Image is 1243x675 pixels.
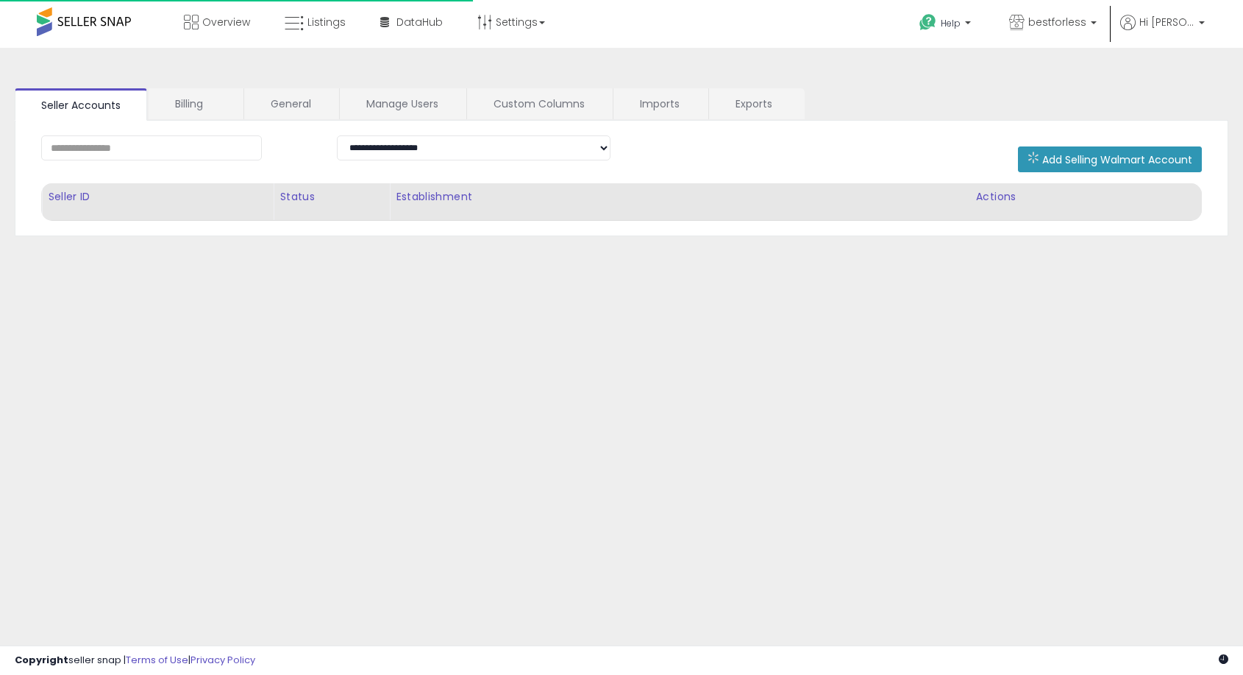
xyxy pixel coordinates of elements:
[1018,146,1202,172] button: Add Selling Walmart Account
[613,88,707,119] a: Imports
[908,2,986,48] a: Help
[126,653,188,667] a: Terms of Use
[279,189,383,205] div: Status
[976,189,1195,205] div: Actions
[190,653,255,667] a: Privacy Policy
[15,88,147,121] a: Seller Accounts
[396,189,964,205] div: Establishment
[340,88,465,119] a: Manage Users
[15,654,255,668] div: seller snap | |
[307,15,346,29] span: Listings
[202,15,250,29] span: Overview
[244,88,338,119] a: General
[149,88,242,119] a: Billing
[1028,15,1086,29] span: bestforless
[15,653,68,667] strong: Copyright
[48,189,267,205] div: Seller ID
[1139,15,1194,29] span: Hi [PERSON_NAME]
[919,13,937,32] i: Get Help
[396,15,443,29] span: DataHub
[1042,152,1192,167] span: Add Selling Walmart Account
[709,88,803,119] a: Exports
[941,17,961,29] span: Help
[1120,15,1205,48] a: Hi [PERSON_NAME]
[467,88,611,119] a: Custom Columns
